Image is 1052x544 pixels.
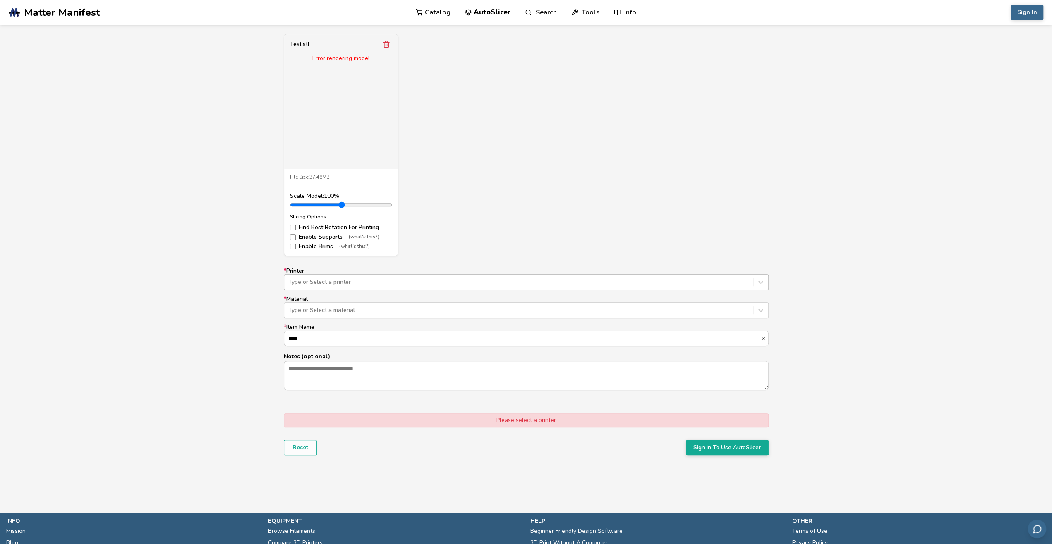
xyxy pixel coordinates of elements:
[284,268,769,290] label: Printer
[284,331,760,346] input: *Item Name
[284,352,769,361] p: Notes (optional)
[284,296,769,318] label: Material
[284,413,769,427] div: Please select a printer
[792,525,827,537] a: Terms of Use
[530,525,623,537] a: Beginner Friendly Design Software
[290,193,392,199] div: Scale Model: 100 %
[381,38,392,50] button: Remove model
[339,244,370,249] span: (what's this?)
[284,361,768,389] textarea: Notes (optional)
[349,234,379,240] span: (what's this?)
[6,525,26,537] a: Mission
[792,517,1046,525] p: other
[686,440,769,455] button: Sign In To Use AutoSlicer
[24,7,100,18] span: Matter Manifest
[290,224,392,231] label: Find Best Rotation For Printing
[268,517,522,525] p: equipment
[290,175,392,180] div: File Size: 37.48MB
[288,279,290,285] input: *PrinterType or Select a printer
[290,243,392,250] label: Enable Brims
[288,307,290,314] input: *MaterialType or Select a material
[530,517,784,525] p: help
[284,55,398,62] div: Error rendering model
[760,336,768,341] button: *Item Name
[290,225,296,230] input: Find Best Rotation For Printing
[284,324,769,346] label: Item Name
[290,244,296,249] input: Enable Brims(what's this?)
[284,440,317,455] button: Reset
[290,41,309,48] div: Test.stl
[1028,520,1046,538] button: Send feedback via email
[290,234,392,240] label: Enable Supports
[290,214,392,220] div: Slicing Options:
[268,525,315,537] a: Browse Filaments
[6,517,260,525] p: info
[290,234,296,240] input: Enable Supports(what's this?)
[1011,5,1043,20] button: Sign In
